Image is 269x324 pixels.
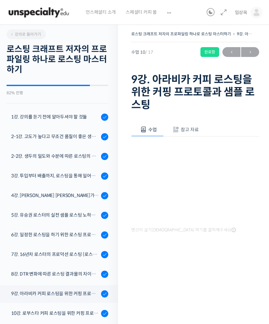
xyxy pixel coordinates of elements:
[11,251,99,258] div: 7강. 16년차 로스터의 프로덕션 로스팅 (로스팅 포인트별 브루잉, 에스프레소 로스팅 노하우)
[131,227,236,233] span: 영상이 끊기[DEMOGRAPHIC_DATA] 여기를 클릭해주세요
[222,48,240,57] span: ←
[148,127,157,133] span: 수업
[7,44,108,75] h2: 로스팅 크래프트 저자의 프로파일링 하나로 로스팅 마스터하기
[7,91,108,95] div: 82% 진행
[7,29,46,39] a: 강의로 돌아가기
[11,153,99,160] div: 2-2강. 생두의 밀도와 수분에 따른 로스팅의 변화 (로스팅을 위한 생두 이론 Part 2)
[241,48,259,57] span: →
[11,113,99,120] div: 1강. 강의를 듣기 전에 알아두셔야 할 것들
[11,290,99,297] div: 9강. 아라비카 커피 로스팅을 위한 커핑 프로토콜과 샘플 로스팅
[11,172,99,179] div: 3강. 투입부터 배출까지, 로스팅을 통해 일어나는 화학적 변화를 알아야 로스팅이 보인다
[11,211,99,219] div: 5강. 유승권 로스터의 실전 샘플 로스팅 노하우 (에티오피아 워시드 G1)
[145,49,153,55] span: / 17
[131,73,259,111] h1: 9강. 아라비카 커피 로스팅을 위한 커핑 프로토콜과 샘플 로스팅
[11,310,99,317] div: 10강. 로부스타 커피 로스팅을 위한 커핑 프로토콜과 샘플 로스팅
[11,133,99,140] div: 2-1강. 고도가 높다고 무조건 품질이 좋은 생두가 아닌 이유 (로스팅을 위한 생두 이론 Part 1)
[11,192,99,199] div: 4강. [PERSON_NAME] [PERSON_NAME]가 [PERSON_NAME]하는 로스팅 머신의 관리 및 세팅 방법 - 프로밧, 기센
[131,31,231,36] a: 로스팅 크래프트 저자의 프로파일링 하나로 로스팅 마스터하기
[235,9,247,15] span: 임상옥
[131,50,153,54] span: 수업 10
[181,127,199,133] span: 참고 자료
[222,47,240,57] a: ←이전
[241,47,259,57] a: 다음→
[10,32,41,37] span: 강의로 돌아가기
[11,231,99,238] div: 6강. 일정한 로스팅을 하기 위한 로스팅 프로파일링 노하우
[200,47,219,57] div: 완료함
[11,270,99,278] div: 8강. DTR 변화에 따른 로스팅 결과물의 차이를 알아보고 실전에 적용하자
